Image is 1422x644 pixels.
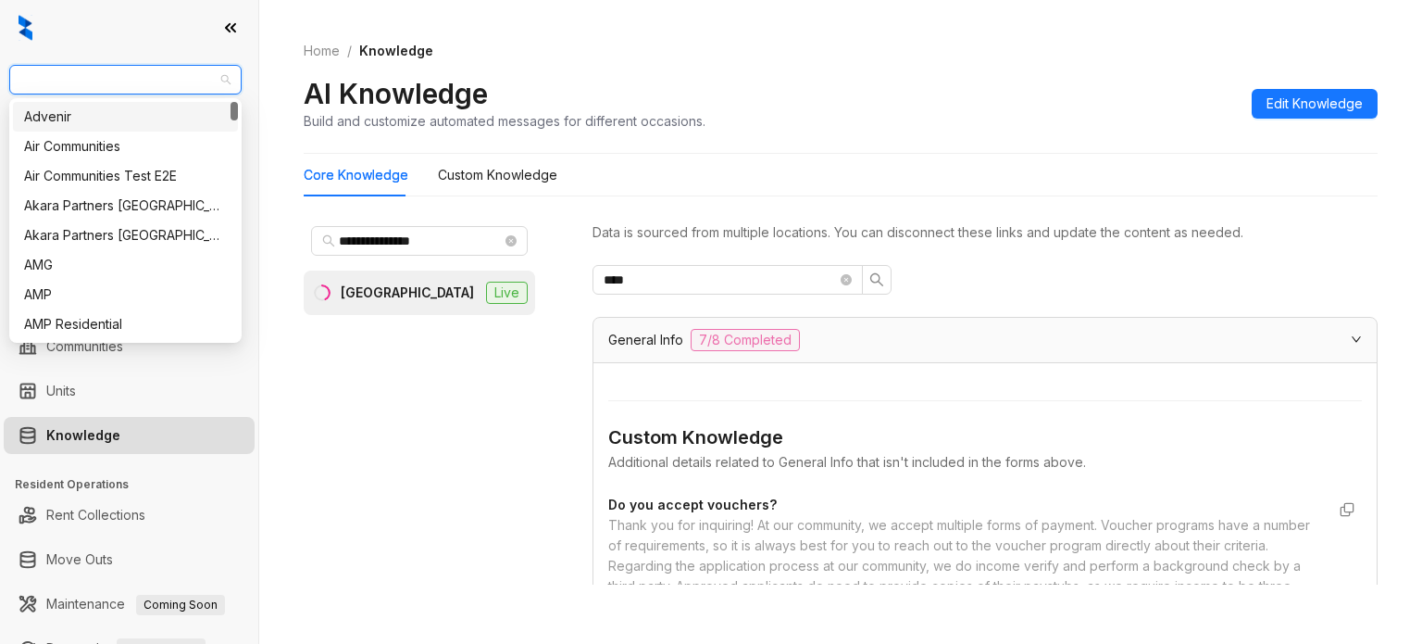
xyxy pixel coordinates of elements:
div: Core Knowledge [304,165,408,185]
img: logo [19,15,32,41]
span: search [322,234,335,247]
li: Collections [4,248,255,285]
span: General Info [608,330,683,350]
div: AMP [13,280,238,309]
a: Rent Collections [46,497,145,534]
h3: Resident Operations [15,476,258,493]
a: Move Outs [46,541,113,578]
div: Air Communities Test E2E [24,166,227,186]
li: Maintenance [4,586,255,623]
div: General Info7/8 Completed [593,318,1377,362]
a: Communities [46,328,123,365]
div: Advenir [24,107,227,127]
div: [GEOGRAPHIC_DATA] [341,283,474,303]
a: Units [46,373,76,410]
span: Edit Knowledge [1266,94,1363,114]
a: Home [300,41,343,61]
h2: AI Knowledge [304,76,488,111]
span: search [869,272,884,287]
li: / [347,41,352,61]
button: Edit Knowledge [1252,89,1378,119]
div: Akara Partners Nashville [13,191,238,221]
div: Custom Knowledge [608,423,1362,452]
a: Knowledge [46,417,120,454]
li: Rent Collections [4,497,255,534]
div: Air Communities [24,136,227,157]
span: Knowledge [359,43,433,58]
div: Air Communities Test E2E [13,161,238,191]
div: Akara Partners [GEOGRAPHIC_DATA] [24,196,227,216]
div: Advenir [13,102,238,132]
li: Units [4,373,255,410]
span: close-circle [505,235,517,246]
strong: Do you accept vouchers? [608,497,777,512]
div: Data is sourced from multiple locations. You can disconnect these links and update the content as... [592,222,1378,243]
div: Build and customize automated messages for different occasions. [304,111,705,131]
div: Akara Partners Phoenix [13,221,238,250]
span: 7/8 Completed [691,329,800,351]
span: Coming Soon [136,595,225,615]
div: Air Communities [13,132,238,161]
div: AMP [24,284,227,305]
div: Additional details related to General Info that isn't included in the forms above. [608,452,1362,473]
li: Leads [4,124,255,161]
span: expanded [1351,334,1362,345]
div: AMG [13,250,238,280]
li: Communities [4,328,255,365]
span: RR Living [20,66,231,94]
span: close-circle [841,274,852,285]
li: Knowledge [4,417,255,454]
span: Live [486,282,528,304]
div: Custom Knowledge [438,165,557,185]
li: Move Outs [4,541,255,578]
div: AMP Residential [13,309,238,339]
div: Akara Partners [GEOGRAPHIC_DATA] [24,225,227,246]
li: Leasing [4,204,255,241]
div: AMP Residential [24,314,227,335]
div: AMG [24,255,227,275]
